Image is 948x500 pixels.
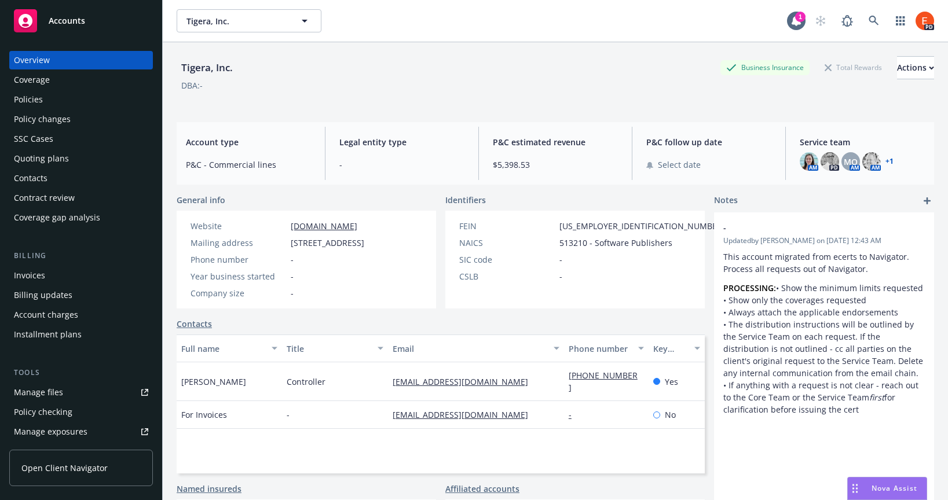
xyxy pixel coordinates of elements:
a: Start snowing [809,9,832,32]
a: Switch app [889,9,912,32]
div: Invoices [14,266,45,285]
button: Email [388,334,564,362]
span: Yes [665,376,678,388]
div: Coverage gap analysis [14,208,100,227]
span: - [559,270,562,282]
div: Company size [191,287,286,299]
div: -Updatedby [PERSON_NAME] on [DATE] 12:43 AMThis account migrated from ecerts to Navigator. Proces... [714,212,934,425]
span: - [291,270,294,282]
div: Account charges [14,306,78,324]
span: Notes [714,194,738,208]
span: Account type [186,136,311,148]
span: - [291,253,294,266]
div: NAICS [459,237,555,249]
div: Phone number [569,343,631,355]
div: Title [287,343,370,355]
a: Search [862,9,885,32]
div: DBA: - [181,79,203,91]
a: Coverage gap analysis [9,208,153,227]
a: Report a Bug [836,9,859,32]
strong: PROCESSING: [723,282,776,293]
div: CSLB [459,270,555,282]
div: Coverage [14,71,50,89]
div: SIC code [459,253,555,266]
a: add [920,194,934,208]
a: Overview [9,51,153,69]
span: P&C estimated revenue [493,136,618,148]
span: No [665,409,676,421]
span: Controller [287,376,325,388]
span: - [559,253,562,266]
button: Phone number [564,334,649,362]
span: - [723,222,895,234]
span: Identifiers [445,194,486,206]
a: Contacts [177,318,212,330]
a: Policies [9,90,153,109]
img: photo [821,152,839,171]
span: - [339,159,464,171]
div: Email [393,343,547,355]
div: Actions [897,57,934,79]
div: Tigera, Inc. [177,60,237,75]
div: Mailing address [191,237,286,249]
span: Accounts [49,16,85,25]
div: Billing [9,250,153,262]
span: [US_EMPLOYER_IDENTIFICATION_NUMBER] [559,220,725,232]
em: first [869,392,884,403]
span: General info [177,194,225,206]
span: Service team [800,136,925,148]
span: P&C follow up date [646,136,771,148]
a: +1 [885,158,894,165]
span: P&C - Commercial lines [186,159,311,171]
span: MQ [844,156,858,168]
a: Affiliated accounts [445,483,519,495]
span: [PERSON_NAME] [181,376,246,388]
a: Coverage [9,71,153,89]
div: Tools [9,367,153,378]
span: [STREET_ADDRESS] [291,237,364,249]
button: Full name [177,334,282,362]
a: [EMAIL_ADDRESS][DOMAIN_NAME] [393,409,537,420]
div: Policy checking [14,403,72,421]
span: Legal entity type [339,136,464,148]
span: $5,398.53 [493,159,618,171]
div: Quoting plans [14,149,69,168]
div: Billing updates [14,286,72,304]
a: Manage exposures [9,422,153,441]
div: Manage exposures [14,422,87,441]
button: Tigera, Inc. [177,9,321,32]
a: Account charges [9,306,153,324]
a: Contract review [9,189,153,207]
a: [DOMAIN_NAME] [291,220,357,231]
a: SSC Cases [9,130,153,148]
div: Overview [14,51,50,69]
img: photo [800,152,818,171]
div: Contract review [14,189,75,207]
div: Installment plans [14,325,82,344]
button: Nova Assist [847,477,927,500]
div: SSC Cases [14,130,53,148]
a: Invoices [9,266,153,285]
span: - [291,287,294,299]
a: Accounts [9,5,153,37]
a: [PHONE_NUMBER] [569,370,638,393]
button: Title [282,334,387,362]
div: Phone number [191,253,286,266]
p: This account migrated from ecerts to Navigator. Process all requests out of Navigator. [723,251,925,275]
span: Select date [658,159,701,171]
img: photo [862,152,881,171]
a: Quoting plans [9,149,153,168]
div: Key contact [653,343,687,355]
div: Policy changes [14,110,71,128]
div: Contacts [14,169,47,187]
div: Business Insurance [720,60,810,75]
a: Contacts [9,169,153,187]
div: Manage files [14,383,63,402]
span: Tigera, Inc. [186,15,287,27]
img: photo [916,12,934,30]
a: Manage files [9,383,153,402]
a: Installment plans [9,325,153,344]
button: Actions [897,56,934,79]
span: For Invoices [181,409,227,421]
